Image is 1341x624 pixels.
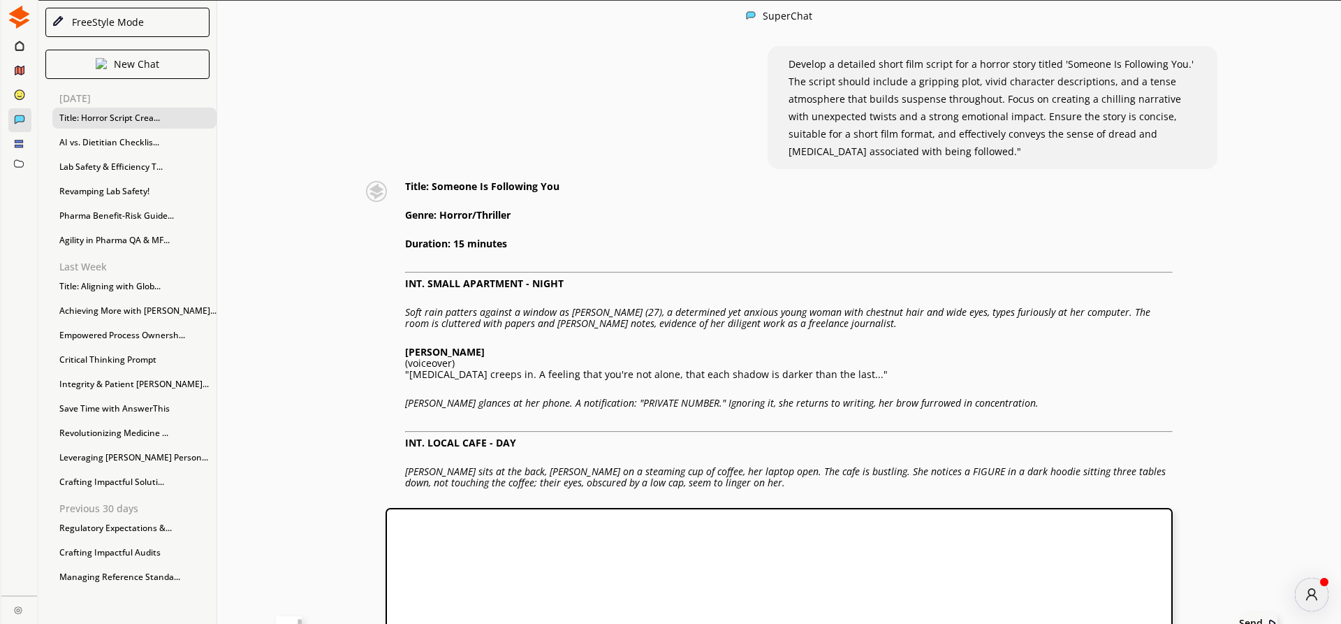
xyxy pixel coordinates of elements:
[59,261,217,273] p: Last Week
[789,57,1194,158] span: Develop a detailed short film script for a horror story titled 'Someone Is Following You.' The sc...
[405,237,507,250] strong: Duration: 15 minutes
[52,15,64,28] img: Close
[52,447,217,468] div: Leveraging [PERSON_NAME] Person...
[405,436,516,449] strong: INT. LOCAL CAFE - DAY
[763,10,812,22] div: SuperChat
[52,325,217,346] div: Empowered Process Ownersh...
[59,503,217,514] p: Previous 30 days
[52,423,217,444] div: Revolutionizing Medicine ...
[405,369,1173,380] p: "[MEDICAL_DATA] creeps in. A feeling that you're not alone, that each shadow is darker than the l...
[405,345,485,358] strong: [PERSON_NAME]
[355,181,398,202] img: Close
[52,567,217,588] div: Managing Reference Standa...
[52,472,217,493] div: Crafting Impactful Soluti...
[52,230,217,251] div: Agility in Pharma QA & MF...
[52,349,217,370] div: Critical Thinking Prompt
[405,180,559,193] strong: Title: Someone Is Following You
[52,108,217,129] div: Title: Horror Script Crea...
[52,542,217,563] div: Crafting Impactful Audits
[1,596,37,621] a: Close
[8,6,31,29] img: Close
[52,132,217,153] div: AI vs. Dietitian Checklis...
[67,17,144,28] div: FreeStyle Mode
[405,396,1039,409] em: [PERSON_NAME] glances at her phone. A notification: "PRIVATE NUMBER." Ignoring it, she returns to...
[1295,578,1328,611] div: atlas-message-author-avatar
[405,277,564,290] strong: INT. SMALL APARTMENT - NIGHT
[405,305,1150,330] em: Soft rain patters against a window as [PERSON_NAME] (27), a determined yet anxious young woman wi...
[52,300,217,321] div: Achieving More with [PERSON_NAME]...
[52,205,217,226] div: Pharma Benefit-Risk Guide...
[746,10,756,20] img: Close
[52,518,217,539] div: Regulatory Expectations &...
[52,276,217,297] div: Title: Aligning with Glob...
[52,157,217,177] div: Lab Safety & Efficiency T...
[14,606,22,614] img: Close
[96,58,107,69] img: Close
[1295,578,1328,611] button: atlas-launcher
[52,374,217,395] div: Integrity & Patient [PERSON_NAME]...
[405,358,1173,369] p: (voiceover)
[59,93,217,104] p: [DATE]
[52,398,217,419] div: Save Time with AnswerThis
[52,181,217,202] div: Revamping Lab Safety!
[114,59,159,70] p: New Chat
[405,465,1166,489] em: [PERSON_NAME] sits at the back, [PERSON_NAME] on a steaming cup of coffee, her laptop open. The c...
[405,208,511,222] strong: Genre: Horror/Thriller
